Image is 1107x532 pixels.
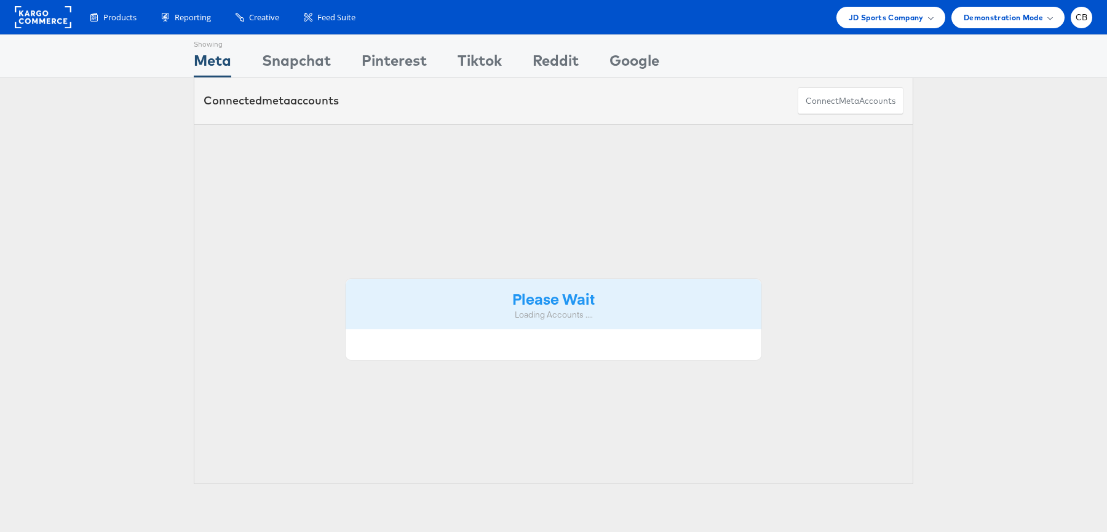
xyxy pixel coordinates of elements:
span: meta [839,95,859,107]
span: Reporting [175,12,211,23]
span: meta [262,93,290,108]
div: Meta [194,50,231,77]
span: Creative [249,12,279,23]
span: Feed Suite [317,12,355,23]
div: Pinterest [362,50,427,77]
div: Google [609,50,659,77]
span: CB [1076,14,1088,22]
div: Tiktok [458,50,502,77]
div: Showing [194,35,231,50]
span: Demonstration Mode [964,11,1043,24]
button: ConnectmetaAccounts [798,87,903,115]
strong: Please Wait [512,288,595,308]
span: JD Sports Company [849,11,924,24]
span: Products [103,12,137,23]
div: Reddit [533,50,579,77]
div: Loading Accounts .... [355,309,752,321]
div: Connected accounts [204,93,339,109]
div: Snapchat [262,50,331,77]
